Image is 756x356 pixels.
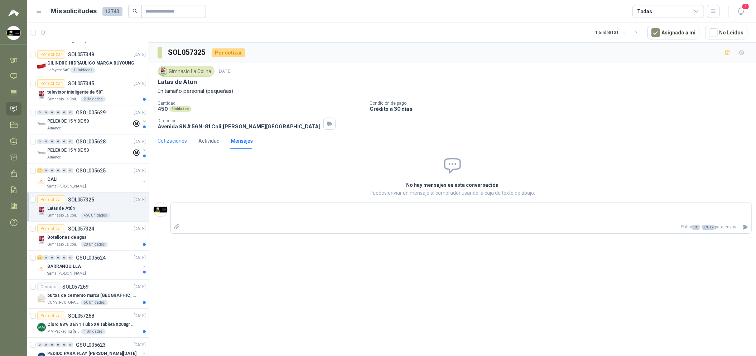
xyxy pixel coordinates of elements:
[76,342,106,347] p: GSOL005623
[37,110,43,115] div: 0
[37,91,46,99] img: Company Logo
[49,110,55,115] div: 0
[68,342,73,347] div: 0
[37,207,46,215] img: Company Logo
[47,67,69,73] p: Lafayette SAS
[47,213,80,218] p: Gimnasio La Colina
[47,176,58,183] p: CALI
[47,125,61,131] p: Almatec
[62,139,67,144] div: 0
[158,137,187,145] div: Cotizaciones
[43,255,49,260] div: 0
[56,168,61,173] div: 0
[81,242,108,247] div: 28 Unidades
[68,81,94,86] p: SOL057345
[49,342,55,347] div: 0
[62,110,67,115] div: 0
[702,225,715,230] span: ENTER
[158,87,747,95] p: En tamaño personal (pequeñas)
[49,255,55,260] div: 0
[27,47,149,76] a: Por cotizarSOL057348[DATE] Company LogoCILINDRO HIDRAULICO MARCA BUYOUNGLafayette SAS1 Unidades
[37,79,65,88] div: Por cotizar
[47,321,136,328] p: Cloro 88% 3 En 1 Tubo X9 Tableta X200gr Oxycl
[47,118,89,125] p: PELEX DE 15 Y DE 50
[68,255,73,260] div: 0
[8,9,19,17] img: Logo peakr
[183,221,740,233] p: Pulsa + para enviar
[81,96,106,102] div: 2 Unidades
[47,292,136,299] p: bultos de cemento marca [GEOGRAPHIC_DATA][PERSON_NAME]- Entrega en [GEOGRAPHIC_DATA]-Cauca
[134,342,146,348] p: [DATE]
[37,137,147,160] a: 0 0 0 0 0 0 GSOL005628[DATE] Company LogoPELEX DE 15 Y DE 50Almatec
[43,110,49,115] div: 0
[231,137,253,145] div: Mensajes
[27,76,149,105] a: Por cotizarSOL057345[DATE] Company Logotelevisor inteligente de 50¨Gimnasio La Colina2 Unidades
[134,80,146,87] p: [DATE]
[27,222,149,251] a: Por cotizarSOL057324[DATE] Company LogoBotellones de aguaGimnasio La Colina28 Unidades
[595,27,642,38] div: 1 - 50 de 8131
[47,155,61,160] p: Almatec
[27,193,149,222] a: Por cotizarSOL057325[DATE] Company LogoLatas de AtúnGimnasio La Colina450 Unidades
[217,68,232,75] p: [DATE]
[37,50,65,59] div: Por cotizar
[154,203,167,217] img: Company Logo
[47,329,80,334] p: MM Packaging [GEOGRAPHIC_DATA]
[705,26,747,39] button: No Leídos
[47,234,86,241] p: Botellones de agua
[37,108,147,131] a: 0 0 0 0 0 0 GSOL005629[DATE] Company LogoPELEX DE 15 Y DE 50Almatec
[62,168,67,173] div: 0
[171,221,183,233] label: Adjuntar archivos
[47,300,80,305] p: CONSTRUCTORA GRUPO FIP
[47,205,74,212] p: Latas de Atún
[76,110,106,115] p: GSOL005629
[47,60,134,67] p: CILINDRO HIDRAULICO MARCA BUYOUNG
[47,263,81,270] p: BARRANQUILLA
[76,255,106,260] p: GSOL005624
[37,224,65,233] div: Por cotizar
[43,168,49,173] div: 0
[47,184,86,189] p: Santa [PERSON_NAME]
[742,3,750,10] span: 1
[37,166,147,189] a: 10 0 0 0 0 0 GSOL005625[DATE] Company LogoCALISanta [PERSON_NAME]
[47,89,103,96] p: televisor inteligente de 50¨
[37,139,43,144] div: 0
[158,118,321,123] p: Dirección
[62,342,67,347] div: 0
[56,139,61,144] div: 0
[37,265,46,274] img: Company Logo
[37,120,46,128] img: Company Logo
[134,51,146,58] p: [DATE]
[37,168,43,173] div: 10
[62,255,67,260] div: 0
[27,280,149,309] a: CerradoSOL057269[DATE] Company Logobultos de cemento marca [GEOGRAPHIC_DATA][PERSON_NAME]- Entreg...
[647,26,699,39] button: Asignado a mi
[735,5,747,18] button: 1
[134,109,146,116] p: [DATE]
[47,271,86,276] p: Santa [PERSON_NAME]
[51,6,97,16] h1: Mis solicitudes
[37,149,46,157] img: Company Logo
[68,313,94,318] p: SOL057268
[37,178,46,186] img: Company Logo
[47,96,80,102] p: Gimnasio La Colina
[76,168,106,173] p: GSOL005625
[7,26,20,40] img: Company Logo
[37,255,43,260] div: 36
[134,255,146,261] p: [DATE]
[37,195,65,204] div: Por cotizar
[321,181,585,189] h2: No hay mensajes en esta conversación
[168,47,206,58] h3: SOL057325
[81,300,108,305] div: 50 Unidades
[102,7,122,16] span: 13743
[134,284,146,290] p: [DATE]
[134,313,146,319] p: [DATE]
[81,213,110,218] div: 450 Unidades
[27,309,149,338] a: Por cotizarSOL057268[DATE] Company LogoCloro 88% 3 En 1 Tubo X9 Tableta X200gr OxyclMM Packaging ...
[68,110,73,115] div: 0
[134,226,146,232] p: [DATE]
[43,139,49,144] div: 0
[37,236,46,245] img: Company Logo
[158,66,215,77] div: Gimnasio La Colina
[49,168,55,173] div: 0
[37,312,65,320] div: Por cotizar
